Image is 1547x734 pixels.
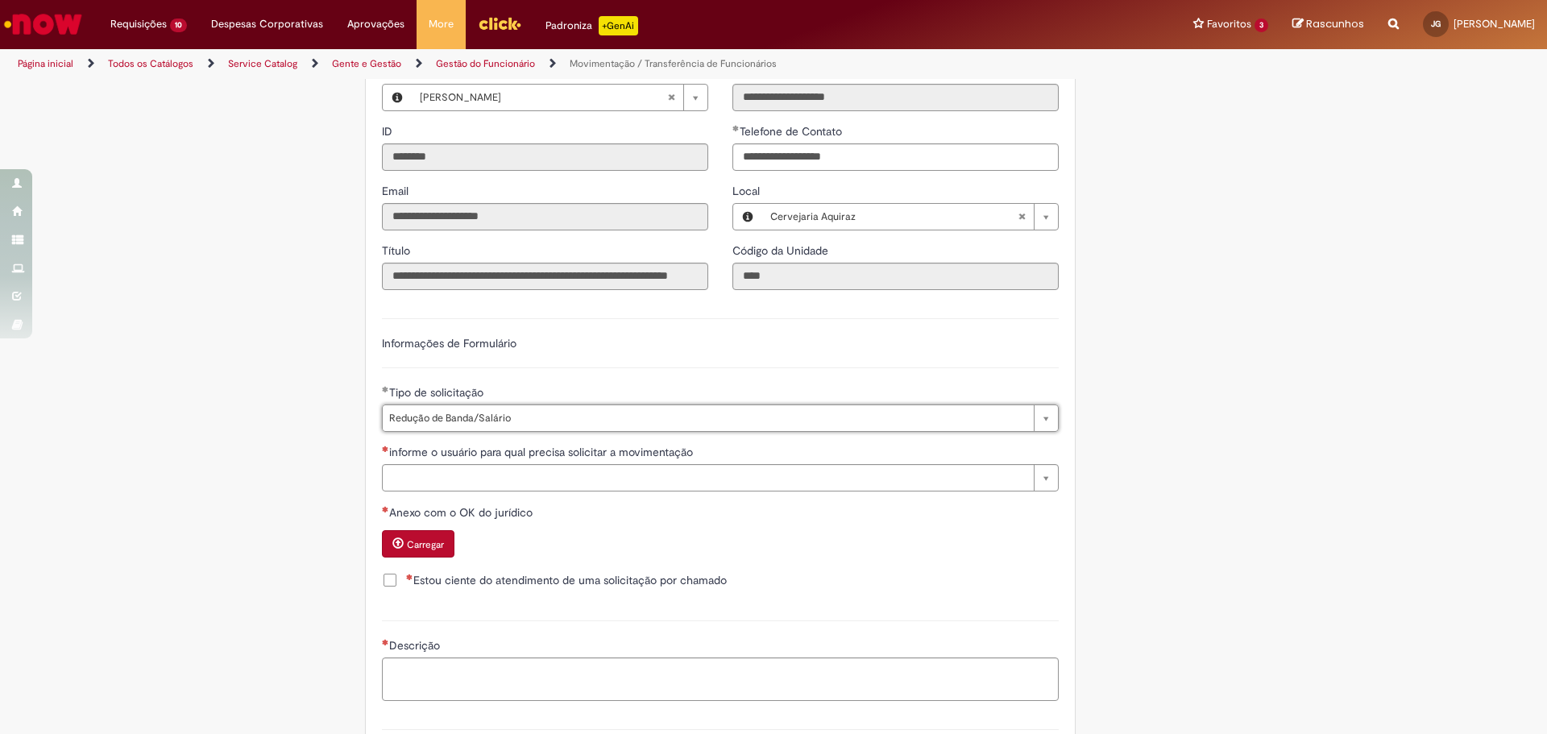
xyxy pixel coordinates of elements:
[1292,17,1364,32] a: Rascunhos
[382,143,708,171] input: ID
[383,85,412,110] button: Favorecido, Visualizar este registro Juliana Maria Landim Rabelo De Gouveia
[382,336,516,350] label: Informações de Formulário
[478,11,521,35] img: click_logo_yellow_360x200.png
[110,16,167,32] span: Requisições
[382,243,413,259] label: Somente leitura - Título
[2,8,85,40] img: ServiceNow
[332,57,401,70] a: Gente e Gestão
[407,538,444,551] small: Carregar
[436,57,535,70] a: Gestão do Funcionário
[732,125,740,131] span: Obrigatório Preenchido
[732,143,1059,171] input: Telefone de Contato
[382,184,412,198] span: Somente leitura - Email
[732,84,1059,111] input: Departamento
[1207,16,1251,32] span: Favoritos
[406,574,413,580] span: Necessários
[382,446,389,452] span: Necessários
[412,85,707,110] a: [PERSON_NAME]Limpar campo Favorecido
[389,638,443,653] span: Descrição
[732,243,832,258] span: Somente leitura - Código da Unidade
[1255,19,1268,32] span: 3
[389,64,448,79] span: Necessários - Favorecido
[1306,16,1364,31] span: Rascunhos
[347,16,404,32] span: Aprovações
[382,464,1059,491] a: Limpar campo informe o usuário para qual precisa solicitar a movimentação
[429,16,454,32] span: More
[382,183,412,199] label: Somente leitura - Email
[420,85,667,110] span: [PERSON_NAME]
[770,204,1018,230] span: Cervejaria Aquiraz
[382,530,454,558] button: Carregar anexo de Anexo com o OK do jurídico Required
[733,204,762,230] button: Local, Visualizar este registro Cervejaria Aquiraz
[108,57,193,70] a: Todos os Catálogos
[762,204,1058,230] a: Cervejaria AquirazLimpar campo Local
[1010,204,1034,230] abbr: Limpar campo Local
[18,57,73,70] a: Página inicial
[1454,17,1535,31] span: [PERSON_NAME]
[228,57,297,70] a: Service Catalog
[211,16,323,32] span: Despesas Corporativas
[732,263,1059,290] input: Código da Unidade
[382,386,389,392] span: Obrigatório Preenchido
[382,243,413,258] span: Somente leitura - Título
[389,505,536,520] span: Anexo com o OK do jurídico
[382,639,389,645] span: Necessários
[382,657,1059,701] textarea: Descrição
[12,49,1019,79] ul: Trilhas de página
[382,203,708,230] input: Email
[389,405,1026,431] span: Redução de Banda/Salário
[599,16,638,35] p: +GenAi
[406,572,727,588] span: Estou ciente do atendimento de uma solicitação por chamado
[389,385,487,400] span: Tipo de solicitação
[545,16,638,35] div: Padroniza
[382,506,389,512] span: Necessários
[382,124,396,139] span: Somente leitura - ID
[570,57,777,70] a: Movimentação / Transferência de Funcionários
[382,263,708,290] input: Título
[659,85,683,110] abbr: Limpar campo Favorecido
[389,445,696,459] span: Necessários - informe o usuário para qual precisa solicitar a movimentação
[732,243,832,259] label: Somente leitura - Código da Unidade
[170,19,187,32] span: 10
[740,124,845,139] span: Telefone de Contato
[732,184,763,198] span: Local
[382,123,396,139] label: Somente leitura - ID
[1431,19,1441,29] span: JG
[732,64,808,79] span: Somente leitura - Departamento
